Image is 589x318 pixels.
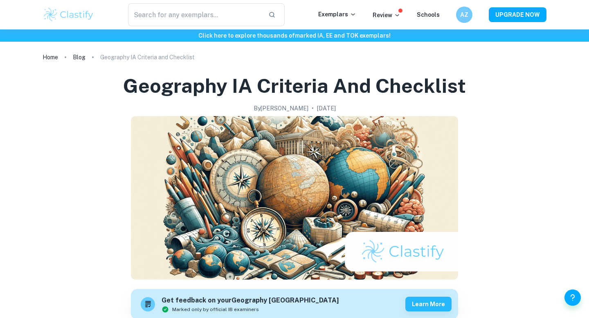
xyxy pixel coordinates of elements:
h6: Click here to explore thousands of marked IA, EE and TOK exemplars ! [2,31,587,40]
h1: Geography IA Criteria and Checklist [123,73,466,99]
button: Learn more [405,297,452,311]
img: Clastify logo [43,7,94,23]
h2: [DATE] [317,104,336,113]
a: Blog [73,52,85,63]
h6: AZ [460,10,469,19]
p: Geography IA Criteria and Checklist [100,53,195,62]
input: Search for any exemplars... [128,3,262,26]
p: Review [373,11,400,20]
h6: Get feedback on your Geography [GEOGRAPHIC_DATA] [162,296,339,306]
button: AZ [456,7,472,23]
p: • [312,104,314,113]
img: Geography IA Criteria and Checklist cover image [131,116,458,280]
button: Help and Feedback [564,289,581,306]
a: Home [43,52,58,63]
p: Exemplars [318,10,356,19]
a: Schools [417,11,440,18]
span: Marked only by official IB examiners [172,306,259,313]
button: UPGRADE NOW [489,7,546,22]
h2: By [PERSON_NAME] [254,104,308,113]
